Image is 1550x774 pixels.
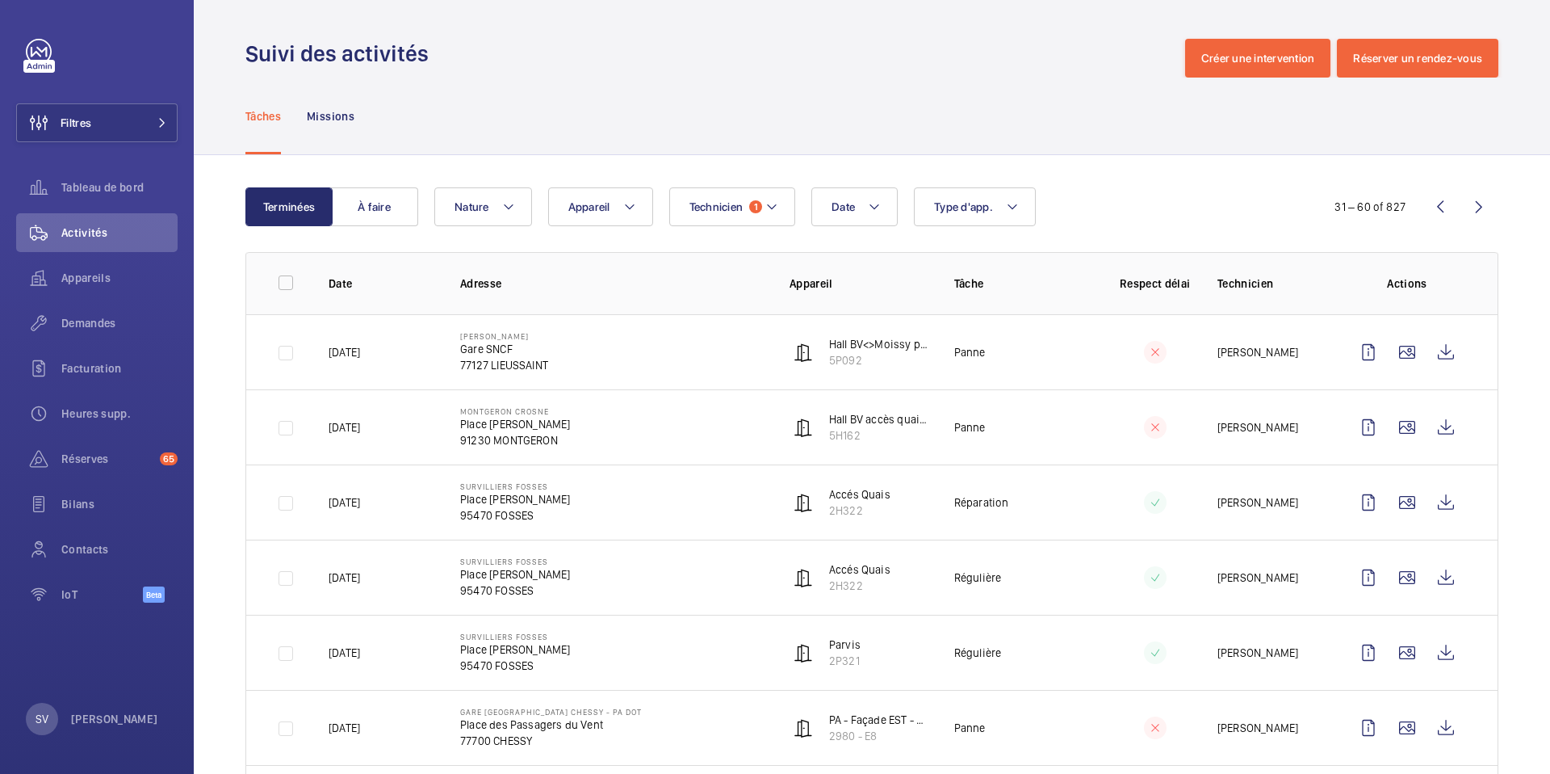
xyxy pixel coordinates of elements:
[1185,39,1331,78] button: Créer une intervention
[829,486,890,503] p: Accés Quais
[329,344,360,360] p: [DATE]
[61,541,178,557] span: Contacts
[1334,199,1405,215] div: 31 – 60 of 827
[460,357,548,373] p: 77127 LIEUSSAINT
[434,187,532,226] button: Nature
[61,360,178,376] span: Facturation
[460,491,570,507] p: Place [PERSON_NAME]
[794,418,813,437] img: automatic_door.svg
[1217,494,1298,511] p: [PERSON_NAME]
[568,200,610,213] span: Appareil
[455,200,489,213] span: Nature
[829,637,861,653] p: Parvis
[61,496,178,512] span: Bilans
[61,225,178,241] span: Activités
[460,432,570,448] p: 91230 MONTGERON
[329,645,360,661] p: [DATE]
[460,641,570,658] p: Place [PERSON_NAME]
[61,270,178,286] span: Appareils
[1217,419,1298,435] p: [PERSON_NAME]
[460,557,570,566] p: SURVILLIERS FOSSES
[61,406,178,422] span: Heures supp.
[689,200,744,213] span: Technicien
[829,503,890,519] p: 2H322
[61,315,178,331] span: Demandes
[460,507,570,524] p: 95470 FOSSES
[829,712,928,728] p: PA - Façade EST - 008547K-P-2-94-0-08
[460,406,570,416] p: MONTGERON CROSNE
[914,187,1036,226] button: Type d'app.
[36,711,48,727] p: SV
[460,566,570,583] p: Place [PERSON_NAME]
[954,276,1093,292] p: Tâche
[829,427,928,444] p: 5H162
[329,720,360,736] p: [DATE]
[829,653,861,669] p: 2P321
[61,587,143,603] span: IoT
[954,344,986,360] p: Panne
[245,108,281,124] p: Tâches
[61,179,178,196] span: Tableau de bord
[329,494,360,511] p: [DATE]
[245,39,438,69] h1: Suivi des activités
[954,494,1009,511] p: Réparation
[307,108,354,124] p: Missions
[829,352,928,368] p: 5P092
[1217,720,1298,736] p: [PERSON_NAME]
[1217,344,1298,360] p: [PERSON_NAME]
[460,276,764,292] p: Adresse
[794,718,813,738] img: automatic_door.svg
[460,733,642,749] p: 77700 CHESSY
[829,562,890,578] p: Accés Quais
[460,341,548,357] p: Gare SNCF
[749,200,762,213] span: 1
[460,482,570,491] p: SURVILLIERS FOSSES
[61,451,153,467] span: Réserves
[794,568,813,587] img: automatic_door.svg
[143,587,165,603] span: Beta
[790,276,928,292] p: Appareil
[829,578,890,594] p: 2H322
[829,728,928,744] p: 2980 - E8
[460,416,570,432] p: Place [PERSON_NAME]
[794,343,813,362] img: automatic_door.svg
[329,570,360,586] p: [DATE]
[548,187,653,226] button: Appareil
[954,720,986,736] p: Panne
[954,419,986,435] p: Panne
[794,493,813,512] img: automatic_door.svg
[1337,39,1498,78] button: Réserver un rendez-vous
[669,187,796,226] button: Technicien1
[61,115,91,131] span: Filtres
[1217,570,1298,586] p: [PERSON_NAME]
[460,583,570,599] p: 95470 FOSSES
[460,331,548,341] p: [PERSON_NAME]
[1119,276,1192,292] p: Respect délai
[460,658,570,674] p: 95470 FOSSES
[934,200,993,213] span: Type d'app.
[160,452,178,465] span: 65
[71,711,158,727] p: [PERSON_NAME]
[329,419,360,435] p: [DATE]
[1217,645,1298,661] p: [PERSON_NAME]
[954,645,1002,661] p: Régulière
[1217,276,1323,292] p: Technicien
[460,717,642,733] p: Place des Passagers du Vent
[832,200,855,213] span: Date
[16,103,178,142] button: Filtres
[794,643,813,663] img: automatic_door.svg
[1349,276,1465,292] p: Actions
[331,187,418,226] button: À faire
[460,707,642,717] p: Gare [GEOGRAPHIC_DATA] Chessy - PA DOT
[460,632,570,641] p: SURVILLIERS FOSSES
[829,411,928,427] p: Hall BV accès quai photomaton
[829,336,928,352] p: Hall BV<>Moissy parking gratuit
[954,570,1002,586] p: Régulière
[811,187,898,226] button: Date
[245,187,333,226] button: Terminées
[329,276,434,292] p: Date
